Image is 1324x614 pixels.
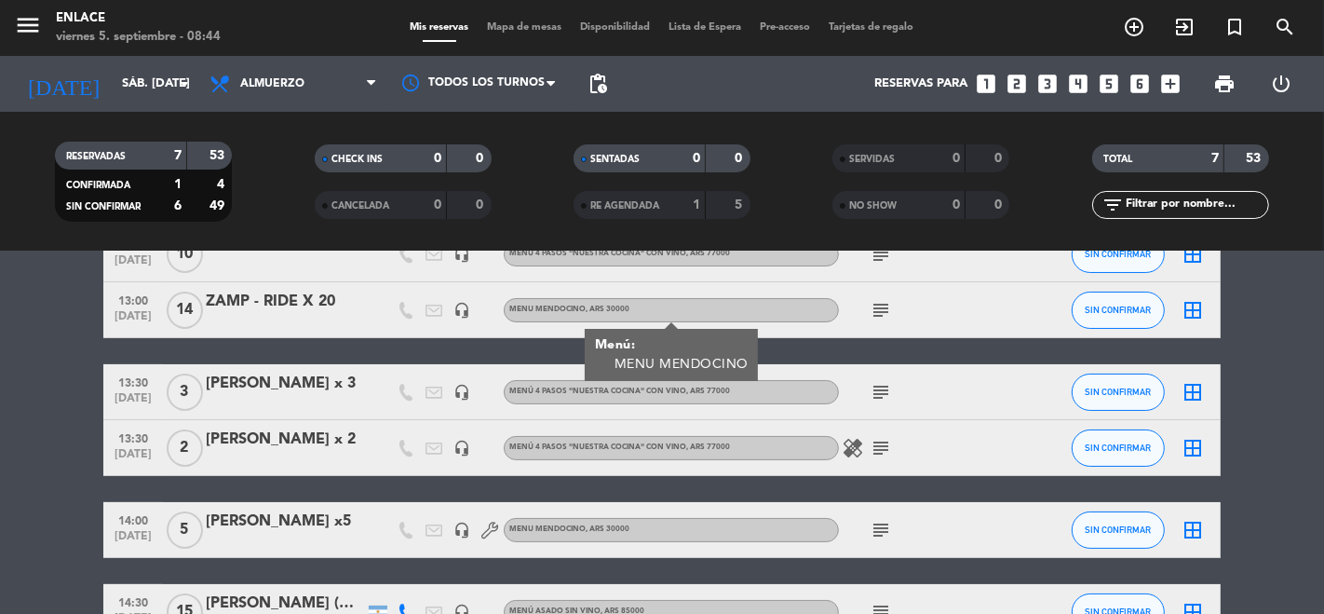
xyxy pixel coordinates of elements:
[586,525,629,533] span: , ARS 30000
[206,428,364,452] div: [PERSON_NAME] x 2
[1211,152,1219,165] strong: 7
[1124,195,1268,215] input: Filtrar por nombre...
[1274,16,1296,38] i: search
[1182,299,1204,321] i: border_all
[1253,56,1311,112] div: LOG OUT
[110,254,156,276] span: [DATE]
[870,519,892,541] i: subject
[736,198,747,211] strong: 5
[870,437,892,459] i: subject
[952,198,960,211] strong: 0
[479,22,572,33] span: Mapa de mesas
[849,155,895,164] span: SERVIDAS
[1072,236,1165,273] button: SIN CONFIRMAR
[751,22,820,33] span: Pre-acceso
[1086,305,1152,315] span: SIN CONFIRMAR
[870,299,892,321] i: subject
[1158,72,1182,96] i: add_box
[693,198,700,211] strong: 1
[1072,512,1165,549] button: SIN CONFIRMAR
[849,201,897,211] span: NO SHOW
[1035,72,1060,96] i: looks_3
[586,306,629,313] span: , ARS 30000
[453,384,470,401] i: headset_mic
[1086,525,1152,535] span: SIN CONFIRMAR
[952,152,960,165] strong: 0
[110,371,156,392] span: 13:30
[1066,72,1090,96] i: looks_4
[209,149,228,162] strong: 53
[110,427,156,448] span: 13:30
[1182,381,1204,403] i: border_all
[174,149,182,162] strong: 7
[434,198,441,211] strong: 0
[14,11,42,39] i: menu
[994,152,1006,165] strong: 0
[590,201,659,211] span: RE AGENDADA
[167,374,203,411] span: 3
[1182,437,1204,459] i: border_all
[14,11,42,46] button: menu
[870,243,892,266] i: subject
[509,443,730,451] span: Menú 4 pasos "NUESTRA COCINA" con vino
[434,152,441,165] strong: 0
[1086,443,1152,453] span: SIN CONFIRMAR
[14,63,113,104] i: [DATE]
[110,591,156,612] span: 14:30
[509,250,730,257] span: Menú 4 pasos "NUESTRA COCINA" con vino
[842,437,864,459] i: healing
[56,9,221,28] div: Enlace
[1182,519,1204,541] i: border_all
[1173,16,1196,38] i: exit_to_app
[110,530,156,552] span: [DATE]
[587,73,609,95] span: pending_actions
[572,22,660,33] span: Disponibilidad
[660,22,751,33] span: Lista de Espera
[453,246,470,263] i: headset_mic
[110,310,156,332] span: [DATE]
[1123,16,1145,38] i: add_circle_outline
[206,372,364,396] div: [PERSON_NAME] x 3
[476,198,487,211] strong: 0
[174,178,182,191] strong: 1
[217,178,228,191] strong: 4
[206,510,364,534] div: [PERSON_NAME] x5
[1270,73,1292,95] i: power_settings_new
[110,392,156,414] span: [DATE]
[167,430,203,467] span: 2
[66,152,126,161] span: RESERVADAS
[453,440,470,457] i: headset_mic
[209,199,228,212] strong: 49
[686,443,730,451] span: , ARS 77000
[56,28,221,47] div: viernes 5. septiembre - 08:44
[509,388,730,395] span: Menú 4 pasos "NUESTRA COCINA" con vino
[453,302,470,319] i: headset_mic
[974,72,998,96] i: looks_one
[1097,72,1121,96] i: looks_5
[1086,387,1152,397] span: SIN CONFIRMAR
[1072,374,1165,411] button: SIN CONFIRMAR
[1246,152,1264,165] strong: 53
[509,525,629,533] span: MENU MENDOCINO
[167,512,203,549] span: 5
[736,152,747,165] strong: 0
[331,155,383,164] span: CHECK INS
[174,199,182,212] strong: 6
[206,290,364,314] div: ZAMP - RIDE X 20
[66,202,141,211] span: SIN CONFIRMAR
[1128,72,1152,96] i: looks_6
[509,306,629,313] span: MENU MENDOCINO
[476,152,487,165] strong: 0
[686,388,730,395] span: , ARS 77000
[874,76,967,91] span: Reservas para
[1101,194,1124,216] i: filter_list
[66,181,130,190] span: CONFIRMADA
[167,292,203,329] span: 14
[595,335,749,355] div: Menú:
[110,509,156,530] span: 14:00
[693,152,700,165] strong: 0
[686,250,730,257] span: , ARS 77000
[173,73,196,95] i: arrow_drop_down
[994,198,1006,211] strong: 0
[110,289,156,310] span: 13:00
